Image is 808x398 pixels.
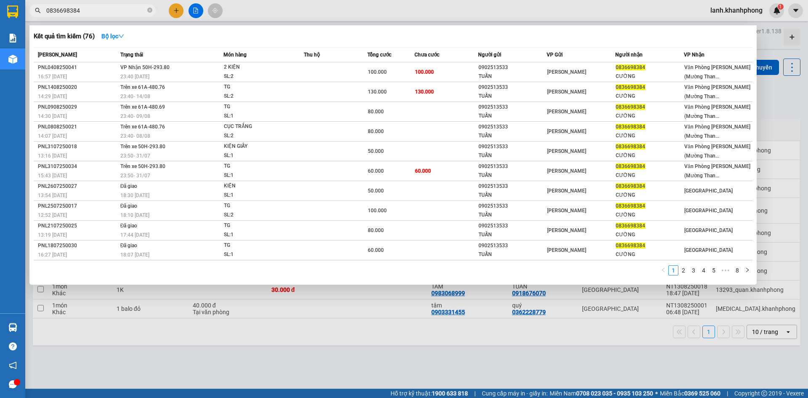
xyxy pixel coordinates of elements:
span: 0836698384 [616,183,645,189]
span: 80.000 [368,227,384,233]
span: 130.000 [368,89,387,95]
a: 1 [669,266,678,275]
span: Văn Phòng [PERSON_NAME] (Mường Than... [684,144,750,159]
span: Người gửi [478,52,501,58]
span: 12:52 [DATE] [38,212,67,218]
span: 18:30 [DATE] [120,192,149,198]
span: Thu hộ [304,52,320,58]
span: 50.000 [368,188,384,194]
div: PNL0808250021 [38,123,118,131]
span: 18:10 [DATE] [120,212,149,218]
span: 100.000 [368,69,387,75]
div: TG [224,241,287,250]
span: 13:54 [DATE] [38,192,67,198]
div: SL: 1 [224,230,287,240]
span: 0836698384 [616,124,645,130]
button: left [658,265,668,275]
span: [PERSON_NAME] [38,52,77,58]
span: 16:27 [DATE] [38,252,67,258]
div: CƯỜNG [616,230,683,239]
div: 2 KIỆN [224,63,287,72]
div: TUẤN [478,230,546,239]
div: PNL2507250017 [38,202,118,211]
span: Đã giao [120,223,138,229]
span: [GEOGRAPHIC_DATA] [684,208,733,214]
span: [PERSON_NAME] [547,109,586,115]
div: CƯỜNG [616,131,683,140]
span: down [118,33,124,39]
div: KIỆN GIẤY [224,142,287,151]
span: VP Nhận 50H-293.80 [120,64,170,70]
div: TUẤN [478,191,546,200]
span: Tổng cước [367,52,391,58]
li: Next 5 Pages [719,265,732,275]
div: TUẤN [478,131,546,140]
div: 0902513533 [478,222,546,230]
strong: Bộ lọc [101,33,124,40]
div: CƯỜNG [616,211,683,219]
div: TUẤN [478,171,546,180]
span: Trên xe 50H-293.80 [120,163,165,169]
span: VP Gửi [547,52,563,58]
div: TUẤN [478,92,546,101]
div: SL: 1 [224,151,287,160]
span: 14:29 [DATE] [38,93,67,99]
div: SL: 2 [224,211,287,220]
div: TG [224,201,287,211]
span: Văn Phòng [PERSON_NAME] (Mường Than... [684,84,750,99]
span: 130.000 [415,89,434,95]
div: TG [224,162,287,171]
span: [PERSON_NAME] [547,148,586,154]
div: CƯỜNG [616,250,683,259]
div: CƯỜNG [616,92,683,101]
div: TG [224,102,287,112]
span: [PERSON_NAME] [547,188,586,194]
span: 23:40 [DATE] [120,74,149,80]
div: CƯỜNG [616,112,683,120]
span: 100.000 [368,208,387,214]
div: PNL2607250027 [38,182,118,191]
span: 60.000 [415,168,431,174]
span: [PERSON_NAME] [547,128,586,134]
span: 80.000 [368,128,384,134]
div: 0902513533 [478,123,546,131]
span: Trên xe 61A-480.76 [120,124,165,130]
div: TG [224,83,287,92]
li: 2 [678,265,688,275]
h3: Kết quả tìm kiếm ( 76 ) [34,32,95,41]
span: 14:30 [DATE] [38,113,67,119]
span: Trạng thái [120,52,143,58]
div: SL: 1 [224,112,287,121]
li: 4 [699,265,709,275]
span: 23:40 - 09/08 [120,113,150,119]
a: 2 [679,266,688,275]
div: 0902513533 [478,83,546,92]
span: Đã giao [120,203,138,209]
span: Người nhận [615,52,643,58]
span: Trên xe 61A-480.76 [120,84,165,90]
div: TUẤN [478,112,546,120]
div: 0902513533 [478,182,546,191]
button: right [742,265,752,275]
div: 0902513533 [478,63,546,72]
div: TUẤN [478,250,546,259]
div: CƯỜNG [616,151,683,160]
span: Trên xe 61A-480.69 [120,104,165,110]
div: KIỆN [224,182,287,191]
span: 14:07 [DATE] [38,133,67,139]
div: CƯỜNG [616,191,683,200]
span: [GEOGRAPHIC_DATA] [684,188,733,194]
span: left [661,267,666,272]
div: CƯỜNG [616,171,683,180]
span: [PERSON_NAME] [547,89,586,95]
span: 18:07 [DATE] [120,252,149,258]
span: Đã giao [120,183,138,189]
a: 3 [689,266,698,275]
div: SL: 2 [224,72,287,81]
span: 60.000 [368,168,384,174]
a: 5 [709,266,718,275]
div: 0902513533 [478,142,546,151]
span: ••• [719,265,732,275]
div: PNL0408250041 [38,63,118,72]
span: close-circle [147,8,152,13]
